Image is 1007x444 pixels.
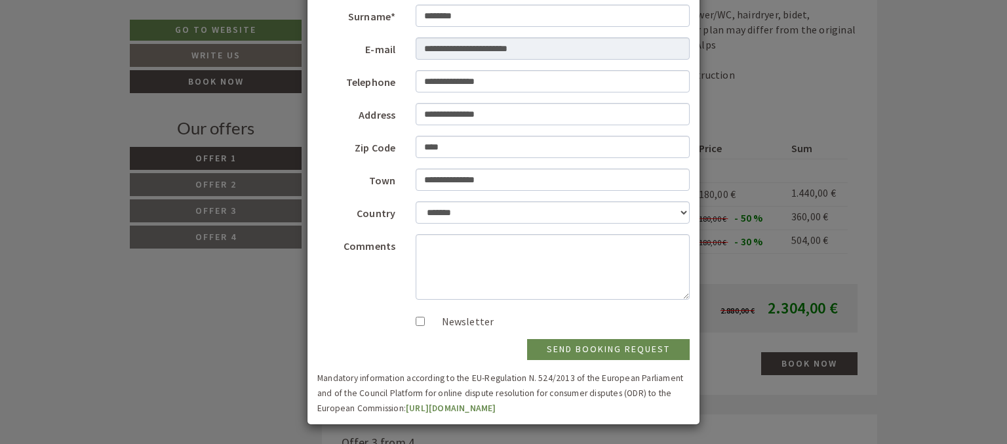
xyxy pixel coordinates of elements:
label: Country [307,201,406,221]
label: Zip Code [307,136,406,155]
label: Comments [307,234,406,254]
a: [URL][DOMAIN_NAME] [406,403,496,414]
label: Telephone [307,70,406,90]
div: [GEOGRAPHIC_DATA] [20,39,149,49]
label: Surname* [307,5,406,24]
small: Mandatory information according to the EU-Regulation N. 524/2013 of the European Parliament and o... [317,373,683,414]
small: 19:25 [20,64,149,73]
div: [DATE] [234,10,282,33]
label: E-mail [307,37,406,57]
label: Town [307,169,406,188]
label: Newsletter [429,314,494,329]
div: Hello, how can we help you? [10,36,155,76]
button: send booking request [527,339,690,360]
label: Address [307,103,406,123]
button: Send [450,346,517,369]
